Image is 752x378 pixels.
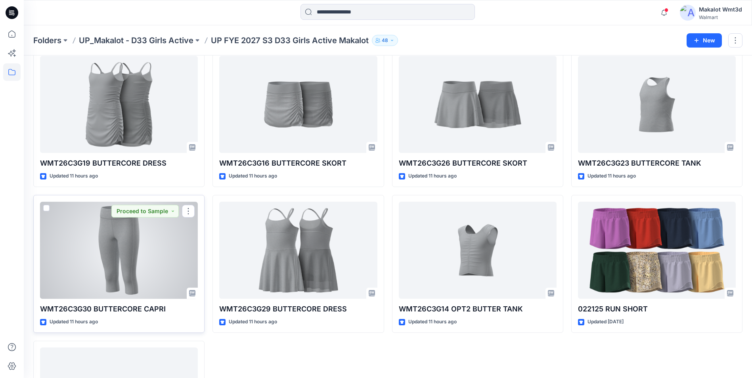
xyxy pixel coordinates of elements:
[408,172,457,180] p: Updated 11 hours ago
[372,35,398,46] button: 48
[79,35,193,46] a: UP_Makalot - D33 Girls Active
[699,5,742,14] div: Makalot Wmt3d
[40,304,198,315] p: WMT26C3G30 BUTTERCORE CAPRI
[578,202,736,299] a: 022125 RUN SHORT
[219,304,377,315] p: WMT26C3G29 BUTTERCORE DRESS
[219,56,377,153] a: WMT26C3G16 BUTTERCORE SKORT
[50,172,98,180] p: Updated 11 hours ago
[399,202,557,299] a: WMT26C3G14 OPT2 BUTTER TANK
[40,158,198,169] p: WMT26C3G19 BUTTERCORE DRESS
[699,14,742,20] div: Walmart
[587,172,636,180] p: Updated 11 hours ago
[578,304,736,315] p: 022125 RUN SHORT
[680,5,696,21] img: avatar
[33,35,61,46] a: Folders
[40,202,198,299] a: WMT26C3G30 BUTTERCORE CAPRI
[229,172,277,180] p: Updated 11 hours ago
[382,36,388,45] p: 48
[219,158,377,169] p: WMT26C3G16 BUTTERCORE SKORT
[578,158,736,169] p: WMT26C3G23 BUTTERCORE TANK
[408,318,457,326] p: Updated 11 hours ago
[399,158,557,169] p: WMT26C3G26 BUTTERCORE SKORT
[50,318,98,326] p: Updated 11 hours ago
[219,202,377,299] a: WMT26C3G29 BUTTERCORE DRESS
[229,318,277,326] p: Updated 11 hours ago
[211,35,369,46] p: UP FYE 2027 S3 D33 Girls Active Makalot
[587,318,624,326] p: Updated [DATE]
[40,56,198,153] a: WMT26C3G19 BUTTERCORE DRESS
[399,56,557,153] a: WMT26C3G26 BUTTERCORE SKORT
[578,56,736,153] a: WMT26C3G23 BUTTERCORE TANK
[399,304,557,315] p: WMT26C3G14 OPT2 BUTTER TANK
[687,33,722,48] button: New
